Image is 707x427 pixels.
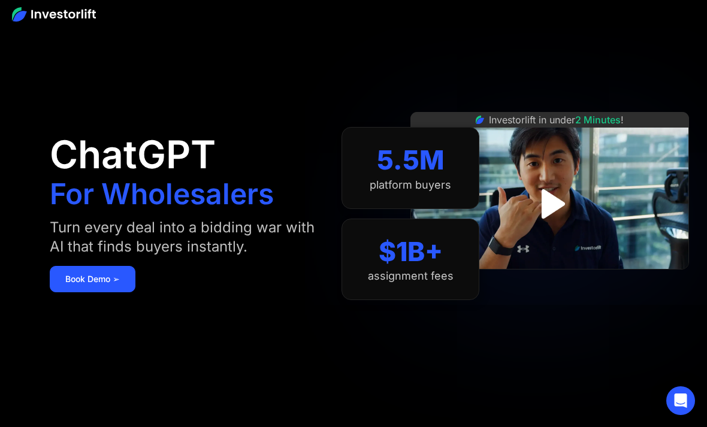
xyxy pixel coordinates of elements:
[368,269,454,283] div: assignment fees
[666,386,695,415] div: Open Intercom Messenger
[50,180,274,208] h1: For Wholesalers
[575,114,621,126] span: 2 Minutes
[50,135,216,174] h1: ChatGPT
[377,144,445,176] div: 5.5M
[50,218,318,256] div: Turn every deal into a bidding war with AI that finds buyers instantly.
[379,236,443,268] div: $1B+
[489,113,624,127] div: Investorlift in under !
[460,275,640,290] iframe: Customer reviews powered by Trustpilot
[523,177,576,231] a: open lightbox
[50,266,135,292] a: Book Demo ➢
[370,178,451,192] div: platform buyers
